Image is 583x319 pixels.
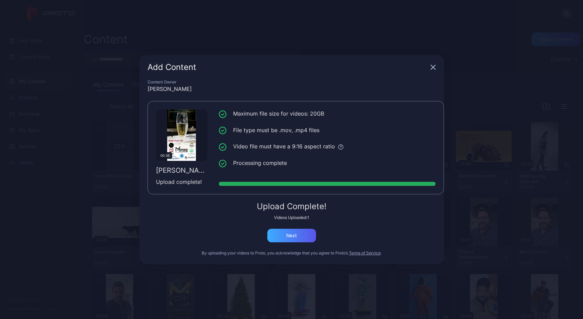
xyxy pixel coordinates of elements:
div: Content Owner [148,79,436,85]
div: Upload Complete! [148,202,436,211]
div: Next [286,233,297,238]
div: Videos Uploaded: 1 [148,215,436,220]
div: Upload complete! [156,178,207,186]
button: Terms of Service [349,250,381,256]
div: By uploading your videos to Proto, you acknowledge that you agree to Proto’s . [148,250,436,256]
div: [PERSON_NAME] Presentation.mp4 [156,166,207,174]
div: 00:38 [158,152,172,159]
div: Add Content [148,63,428,71]
li: File type must be .mov, .mp4 files [219,126,435,134]
button: Next [267,229,316,242]
li: Video file must have a 9:16 aspect ratio [219,142,435,151]
div: [PERSON_NAME] [148,85,436,93]
li: Maximum file size for videos: 20GB [219,109,435,118]
li: Processing complete [219,159,435,167]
